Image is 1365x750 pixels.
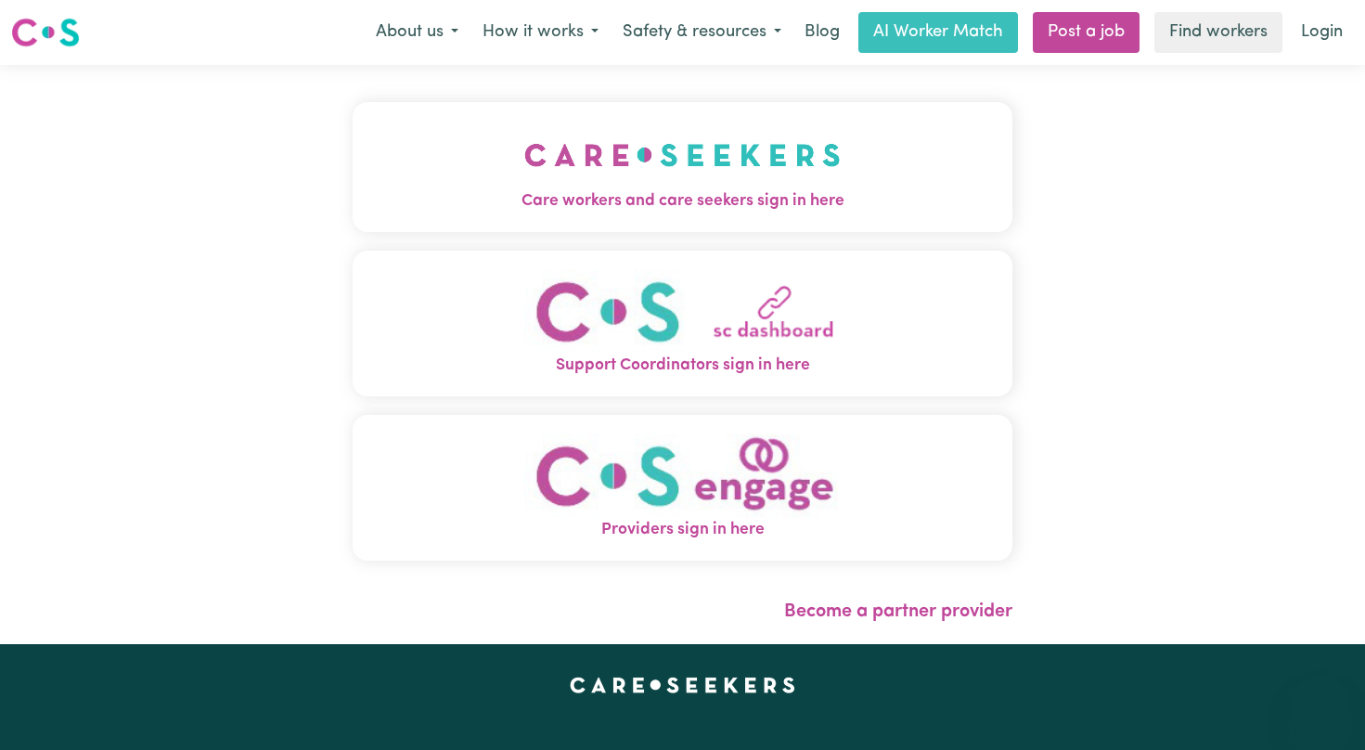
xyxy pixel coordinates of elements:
span: Providers sign in here [353,518,1013,542]
a: Post a job [1033,12,1140,53]
a: Login [1290,12,1354,53]
a: Careseekers home page [570,678,795,692]
a: Careseekers logo [11,11,80,54]
span: Care workers and care seekers sign in here [353,189,1013,213]
a: Become a partner provider [784,602,1012,621]
button: Providers sign in here [353,415,1013,561]
img: Careseekers logo [11,16,80,49]
button: How it works [470,13,611,52]
span: Support Coordinators sign in here [353,354,1013,378]
button: Care workers and care seekers sign in here [353,102,1013,232]
iframe: Button to launch messaging window, conversation in progress [1291,676,1350,735]
button: About us [364,13,470,52]
a: Find workers [1154,12,1282,53]
button: Safety & resources [611,13,793,52]
a: Blog [793,12,851,53]
a: AI Worker Match [858,12,1018,53]
button: Support Coordinators sign in here [353,251,1013,396]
